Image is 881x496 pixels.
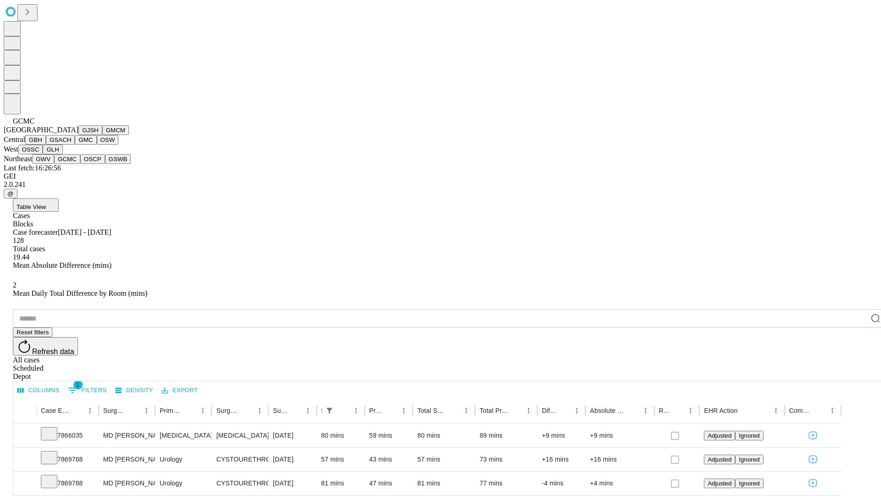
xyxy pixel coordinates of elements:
div: Total Scheduled Duration [417,407,446,414]
button: Menu [196,404,209,417]
div: -4 mins [542,472,581,495]
button: Adjusted [704,431,735,440]
div: Surgeon Name [103,407,126,414]
div: 57 mins [417,448,470,471]
span: Reset filters [17,329,49,336]
div: CYSTOURETHROSCOPY [MEDICAL_DATA] WITH [MEDICAL_DATA] AND [MEDICAL_DATA] INSERTION [216,472,263,495]
button: Ignored [735,479,763,488]
span: Mean Daily Total Difference by Room (mins) [13,289,147,297]
button: GMC [75,135,96,145]
button: Menu [639,404,652,417]
button: GWV [32,154,54,164]
div: 89 mins [480,424,533,447]
div: Surgery Name [216,407,239,414]
div: Absolute Difference [590,407,625,414]
button: OSCP [80,154,105,164]
button: Menu [350,404,362,417]
div: [DATE] [273,472,312,495]
span: Northeast [4,155,32,163]
div: 1 active filter [323,404,336,417]
button: Sort [240,404,253,417]
span: Ignored [739,480,759,487]
button: Ignored [735,431,763,440]
span: Last fetch: 16:26:56 [4,164,61,172]
div: 7869768 [41,448,94,471]
button: Sort [739,404,752,417]
button: Menu [460,404,473,417]
button: Menu [826,404,839,417]
button: Sort [813,404,826,417]
span: West [4,145,18,153]
button: GSACH [46,135,75,145]
div: +16 mins [590,448,650,471]
div: 7866035 [41,424,94,447]
button: Menu [769,404,782,417]
span: GCMC [13,117,34,125]
button: Menu [397,404,410,417]
div: Difference [542,407,557,414]
button: Sort [127,404,140,417]
span: Ignored [739,432,759,439]
div: 7869788 [41,472,94,495]
button: Adjusted [704,455,735,464]
button: Show filters [66,383,109,398]
button: Sort [447,404,460,417]
span: 19.44 [13,253,29,261]
div: Total Predicted Duration [480,407,508,414]
button: Sort [337,404,350,417]
span: Table View [17,203,46,210]
div: MD [PERSON_NAME] [103,424,151,447]
button: Expand [18,428,32,444]
div: Predicted In Room Duration [369,407,384,414]
div: Resolved in EHR [659,407,671,414]
div: 81 mins [417,472,470,495]
div: Surgery Date [273,407,288,414]
span: Adjusted [708,432,731,439]
button: GLH [43,145,62,154]
button: Menu [570,404,583,417]
div: [DATE] [273,448,312,471]
div: [MEDICAL_DATA] GREATER THAN 50SQ CM [216,424,263,447]
button: OSSC [18,145,43,154]
div: GEI [4,172,877,180]
div: +9 mins [542,424,581,447]
div: 73 mins [480,448,533,471]
div: Urology [160,448,207,471]
div: EHR Action [704,407,737,414]
span: 128 [13,237,24,244]
span: @ [7,190,14,197]
div: CYSTOURETHROSCOPY WITH INSERTION URETERAL [MEDICAL_DATA] [216,448,263,471]
span: Mean Absolute Difference (mins) [13,261,112,269]
div: +4 mins [590,472,650,495]
button: Menu [140,404,153,417]
button: Table View [13,198,59,212]
div: 77 mins [480,472,533,495]
div: MD [PERSON_NAME] [PERSON_NAME] [103,472,151,495]
div: 80 mins [417,424,470,447]
div: 59 mins [369,424,408,447]
div: MD [PERSON_NAME] [PERSON_NAME] [103,448,151,471]
button: Expand [18,476,32,492]
span: 2 [13,281,17,289]
span: Refresh data [32,348,74,355]
button: Adjusted [704,479,735,488]
div: 57 mins [321,448,360,471]
button: Refresh data [13,337,78,355]
button: Sort [385,404,397,417]
div: [DATE] [273,424,312,447]
button: Menu [522,404,535,417]
span: Adjusted [708,456,731,463]
button: Expand [18,452,32,468]
button: Menu [684,404,697,417]
button: GCMC [54,154,80,164]
button: Ignored [735,455,763,464]
button: GJSH [78,125,102,135]
span: Case forecaster [13,228,58,236]
span: Adjusted [708,480,731,487]
button: Reset filters [13,327,52,337]
div: Scheduled In Room Duration [321,407,322,414]
div: [MEDICAL_DATA] [160,424,207,447]
button: @ [4,189,17,198]
div: Comments [789,407,812,414]
button: Density [113,383,156,398]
